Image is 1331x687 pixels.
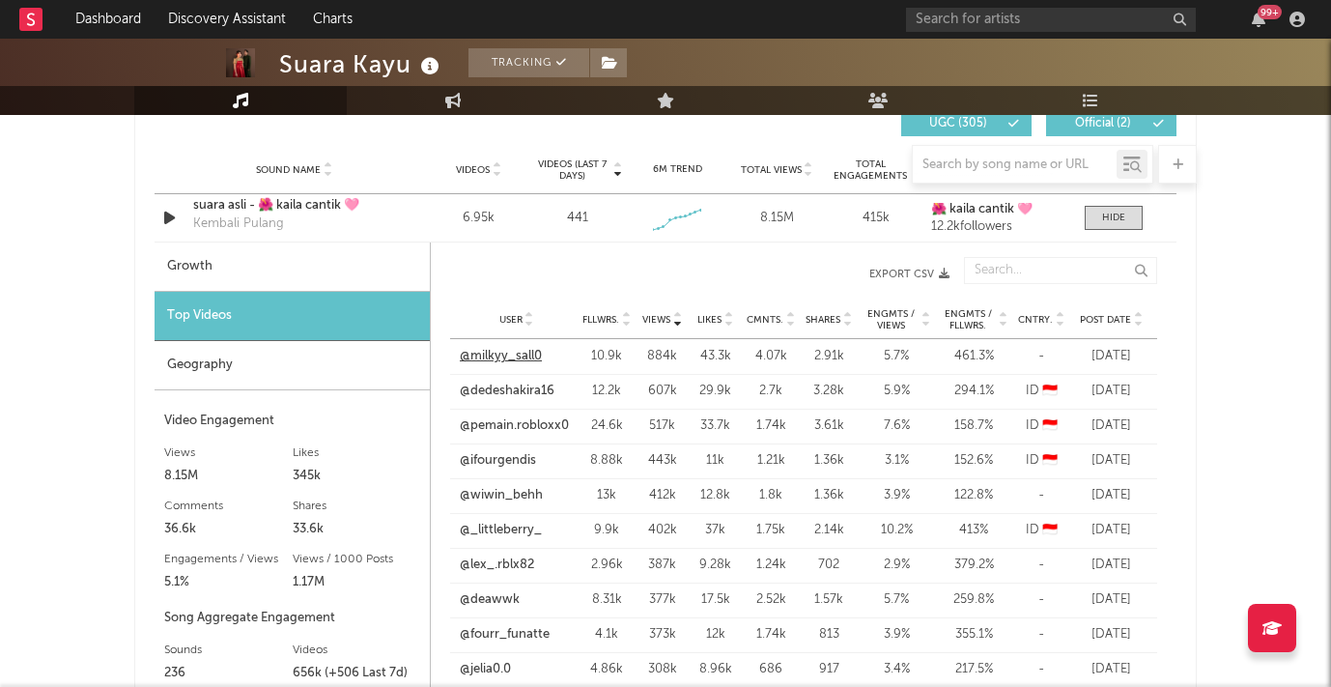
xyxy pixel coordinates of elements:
[582,556,631,575] div: 2.96k
[747,347,795,366] div: 4.07k
[1075,556,1147,575] div: [DATE]
[460,347,542,366] a: @milkyy_sall0
[1075,521,1147,540] div: [DATE]
[806,314,840,326] span: Shares
[747,451,795,471] div: 1.21k
[964,257,1157,284] input: Search...
[460,660,511,679] a: @jelia0.0
[931,203,1065,216] a: 🌺 kaila cantik 🩷
[805,451,853,471] div: 1.36k
[469,269,949,280] button: Export CSV
[805,347,853,366] div: 2.91k
[567,209,588,228] div: 441
[164,442,293,465] div: Views
[1017,382,1065,401] div: ID
[293,518,421,541] div: 33.6k
[164,518,293,541] div: 36.6k
[805,625,853,644] div: 813
[863,347,930,366] div: 5.7 %
[1018,314,1053,326] span: Cntry.
[805,521,853,540] div: 2.14k
[293,548,421,571] div: Views / 1000 Posts
[582,625,631,644] div: 4.1k
[694,347,737,366] div: 43.3k
[747,416,795,436] div: 1.74k
[732,209,822,228] div: 8.15M
[499,314,523,326] span: User
[164,607,420,630] div: Song Aggregate Engagement
[1075,660,1147,679] div: [DATE]
[805,660,853,679] div: 917
[582,660,631,679] div: 4.86k
[931,220,1065,234] div: 12.2k followers
[640,590,684,610] div: 377k
[694,660,737,679] div: 8.96k
[1017,486,1065,505] div: -
[940,625,1007,644] div: 355.1 %
[460,590,520,610] a: @deawwk
[164,662,293,685] div: 236
[940,382,1007,401] div: 294.1 %
[694,486,737,505] div: 12.8k
[863,590,930,610] div: 5.7 %
[155,243,430,292] div: Growth
[155,341,430,390] div: Geography
[582,486,631,505] div: 13k
[582,590,631,610] div: 8.31k
[582,521,631,540] div: 9.9k
[279,48,444,80] div: Suara Kayu
[747,486,795,505] div: 1.8k
[1042,524,1058,536] span: 🇮🇩
[1059,118,1147,129] span: Official ( 2 )
[460,382,554,401] a: @dedeshakira16
[1075,416,1147,436] div: [DATE]
[1075,590,1147,610] div: [DATE]
[747,590,795,610] div: 2.52k
[863,382,930,401] div: 5.9 %
[832,209,921,228] div: 415k
[1017,556,1065,575] div: -
[460,416,569,436] a: @pemain.robloxx0
[747,625,795,644] div: 1.74k
[805,486,853,505] div: 1.36k
[931,203,1033,215] strong: 🌺 kaila cantik 🩷
[164,465,293,488] div: 8.15M
[642,314,670,326] span: Views
[694,521,737,540] div: 37k
[640,625,684,644] div: 373k
[940,347,1007,366] div: 461.3 %
[1075,451,1147,471] div: [DATE]
[940,556,1007,575] div: 379.2 %
[582,382,631,401] div: 12.2k
[1075,625,1147,644] div: [DATE]
[1046,111,1176,136] button: Official(2)
[640,556,684,575] div: 387k
[1075,382,1147,401] div: [DATE]
[582,314,619,326] span: Fllwrs.
[747,382,795,401] div: 2.7k
[940,308,996,331] span: Engmts / Fllwrs.
[694,451,737,471] div: 11k
[582,451,631,471] div: 8.88k
[863,660,930,679] div: 3.4 %
[863,625,930,644] div: 3.9 %
[1017,451,1065,471] div: ID
[640,382,684,401] div: 607k
[694,416,737,436] div: 33.7k
[805,416,853,436] div: 3.61k
[193,215,284,234] div: Kembali Pulang
[164,571,293,594] div: 5.1%
[640,486,684,505] div: 412k
[1017,590,1065,610] div: -
[293,662,421,685] div: 656k (+506 Last 7d)
[747,556,795,575] div: 1.24k
[1042,454,1058,467] span: 🇮🇩
[164,495,293,518] div: Comments
[697,314,722,326] span: Likes
[805,556,853,575] div: 702
[1080,314,1131,326] span: Post Date
[164,639,293,662] div: Sounds
[293,495,421,518] div: Shares
[1252,12,1265,27] button: 99+
[694,625,737,644] div: 12k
